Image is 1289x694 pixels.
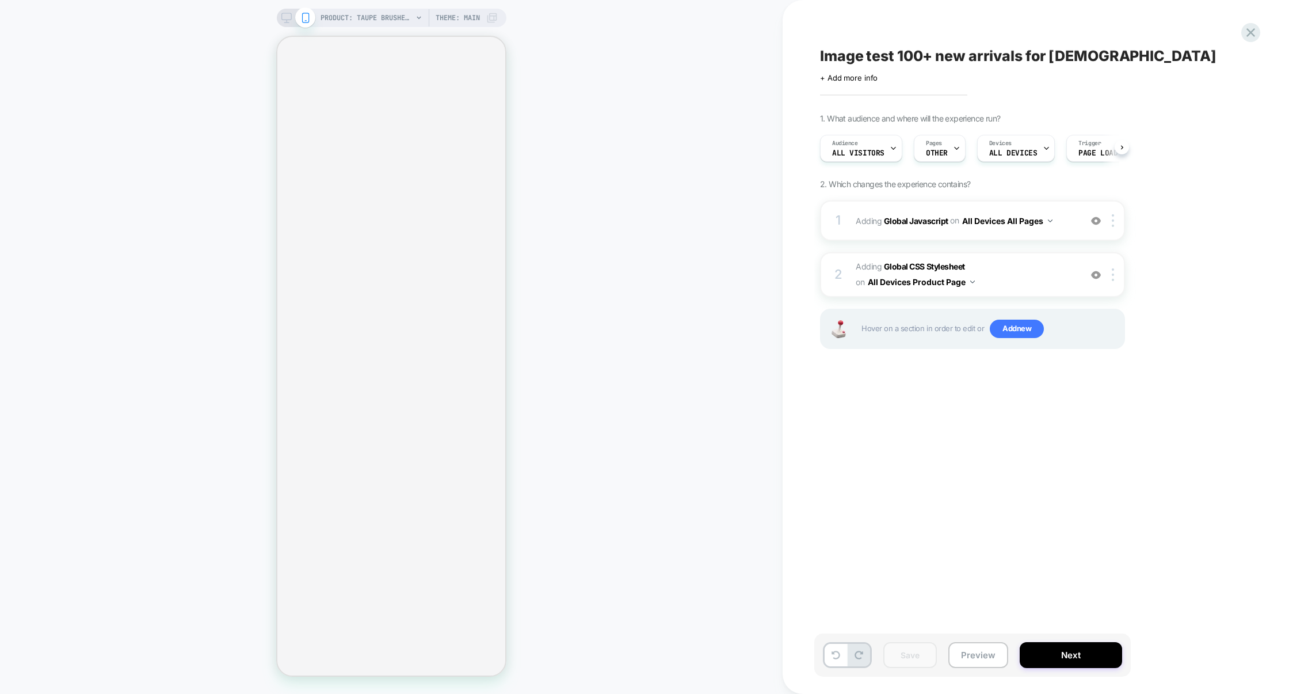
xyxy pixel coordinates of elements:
span: on [856,275,864,289]
span: Hover on a section in order to edit or [861,320,1118,338]
span: Audience [832,139,858,147]
span: Devices [989,139,1012,147]
b: Global CSS Stylesheet [884,261,965,271]
div: 2 [833,263,844,286]
span: Trigger [1078,139,1101,147]
img: Joystick [827,320,850,338]
button: All Devices All Pages [962,213,1052,229]
span: 1. What audience and where will the experience run? [820,113,1000,123]
div: 1 [833,209,844,232]
img: close [1112,268,1114,281]
button: All Devices Product Page [868,274,975,290]
span: on [950,213,959,227]
span: + Add more info [820,73,878,82]
img: close [1112,214,1114,227]
span: ALL DEVICES [989,149,1037,157]
span: Adding [856,259,1075,290]
span: Theme: MAIN [436,9,480,27]
img: crossed eye [1091,270,1101,280]
span: All Visitors [832,149,884,157]
b: Global Javascript [884,215,948,225]
img: down arrow [1048,219,1052,222]
span: Page Load [1078,149,1118,157]
img: crossed eye [1091,216,1101,226]
button: Next [1020,642,1122,668]
span: OTHER [926,149,948,157]
button: Preview [948,642,1008,668]
span: PRODUCT: Taupe Brushed Wool [PERSON_NAME] Shirt Dress [321,9,413,27]
span: Add new [990,320,1044,338]
span: Adding [856,213,1075,229]
span: 2. Which changes the experience contains? [820,179,970,189]
span: Pages [926,139,942,147]
span: Image test 100+ new arrivals for [DEMOGRAPHIC_DATA] [820,47,1216,65]
img: down arrow [970,280,975,283]
button: Save [883,642,937,668]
